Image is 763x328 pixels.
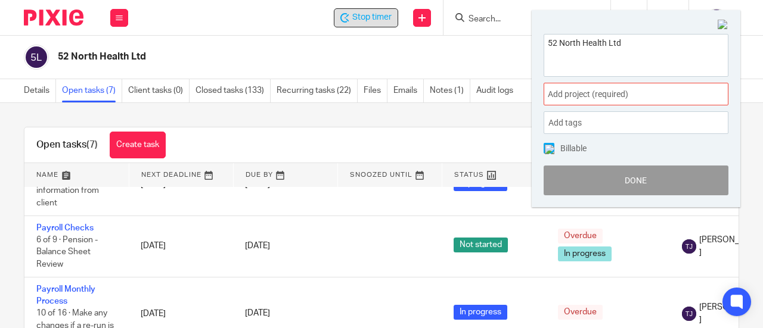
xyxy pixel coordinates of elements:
[393,79,424,102] a: Emails
[560,144,587,152] span: Billable
[352,11,392,24] span: Stop timer
[558,229,603,243] span: Overdue
[430,79,470,102] a: Notes (1)
[454,305,507,320] span: In progress
[544,165,728,195] button: Done
[467,14,575,25] input: Search
[36,224,94,232] a: Payroll Checks
[476,79,519,102] a: Audit logs
[110,132,166,158] a: Create task
[454,238,508,252] span: Not started
[545,145,554,154] img: checked.png
[36,174,99,207] span: 4 of 9 · Review information from client
[36,236,98,268] span: 6 of 9 · Pension - Balance Sheet Review
[36,139,98,151] h1: Open tasks
[334,8,398,27] div: 52 North Health Ltd
[245,242,270,251] span: [DATE]
[699,301,762,326] span: [PERSON_NAME]
[86,140,98,149] span: (7)
[699,234,762,258] span: [PERSON_NAME]
[245,310,270,318] span: [DATE]
[548,88,698,101] span: Add project (required)
[544,35,728,73] textarea: 52 North Health Ltd
[128,79,190,102] a: Client tasks (0)
[558,246,612,261] span: In progress
[196,79,271,102] a: Closed tasks (133)
[62,79,122,102] a: Open tasks (7)
[58,51,473,63] h2: 52 North Health Ltd
[682,239,696,254] img: svg%3E
[548,114,588,132] span: Add tags
[558,305,603,320] span: Overdue
[129,215,233,277] td: [DATE]
[277,79,358,102] a: Recurring tasks (22)
[24,79,56,102] a: Details
[24,10,83,26] img: Pixie
[350,171,412,178] span: Snoozed Until
[707,8,726,27] img: svg%3E
[24,45,49,70] img: svg%3E
[364,79,387,102] a: Files
[682,307,696,321] img: svg%3E
[718,20,728,30] img: Close
[454,171,484,178] span: Status
[36,285,95,305] a: Payroll Monthly Process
